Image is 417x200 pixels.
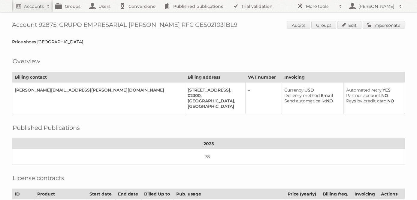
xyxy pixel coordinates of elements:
th: Billing contact [12,72,185,83]
h2: Accounts [24,3,44,9]
a: Groups [311,21,336,29]
a: Impersonate [363,21,405,29]
h1: Account 92875: GRUPO EMPRESARIAL [PERSON_NAME] RFC GES021031BL9 [12,21,405,30]
th: Billing address [185,72,245,83]
th: Product [35,189,87,199]
th: Invoicing [352,189,379,199]
span: Automated retry: [346,87,382,93]
th: Actions [379,189,405,199]
div: NO [346,93,400,98]
div: NO [284,98,339,104]
th: ID [12,189,35,199]
a: Audits [287,21,310,29]
th: Start date [87,189,115,199]
div: 02300, [188,93,240,98]
h2: [PERSON_NAME] [357,3,396,9]
span: Delivery method: [284,93,321,98]
h2: More tools [306,3,336,9]
h2: License contracts [13,173,64,183]
span: Send automatically: [284,98,326,104]
span: Partner account: [346,93,381,98]
h2: Overview [13,57,40,66]
th: Invoicing [282,72,405,83]
th: VAT number [246,72,282,83]
div: [GEOGRAPHIC_DATA], [188,98,240,104]
a: Edit [337,21,361,29]
td: 78 [12,149,405,164]
h2: Published Publications [13,123,80,132]
div: YES [346,87,400,93]
th: Pub. usage [174,189,285,199]
div: NO [346,98,400,104]
th: Billed Up to [142,189,174,199]
div: [GEOGRAPHIC_DATA] [188,104,240,109]
th: Price (yearly) [285,189,320,199]
th: End date [115,189,141,199]
div: [PERSON_NAME][EMAIL_ADDRESS][PERSON_NAME][DOMAIN_NAME] [15,87,180,93]
div: Price shoes [GEOGRAPHIC_DATA] [12,39,405,45]
div: USD [284,87,339,93]
div: Email [284,93,339,98]
th: 2025 [12,139,405,149]
span: Pays by credit card: [346,98,387,104]
td: – [246,83,282,114]
span: Currency: [284,87,304,93]
th: Billing freq. [320,189,352,199]
div: [STREET_ADDRESS], [188,87,240,93]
